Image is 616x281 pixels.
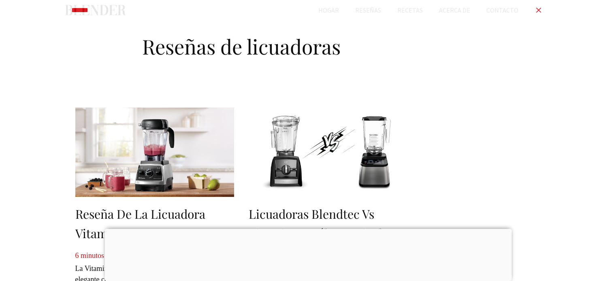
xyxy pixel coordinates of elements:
[430,32,539,275] iframe: Anuncio
[75,251,79,260] font: 6
[81,251,134,260] font: minutos de lectura
[142,33,341,60] font: Reseñas de licuadoras
[249,206,383,241] a: Licuadoras Blendtec vs Vitamix: ¿cuál es mejor?
[75,206,205,241] a: Reseña de la licuadora Vitamix Pro 750
[75,108,234,197] img: Reseña de la licuadora Vitamix Pro 750
[104,229,512,279] iframe: Advertisement
[249,108,407,197] img: Licuadoras Blendtec vs Vitamix: ¿cuál es mejor?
